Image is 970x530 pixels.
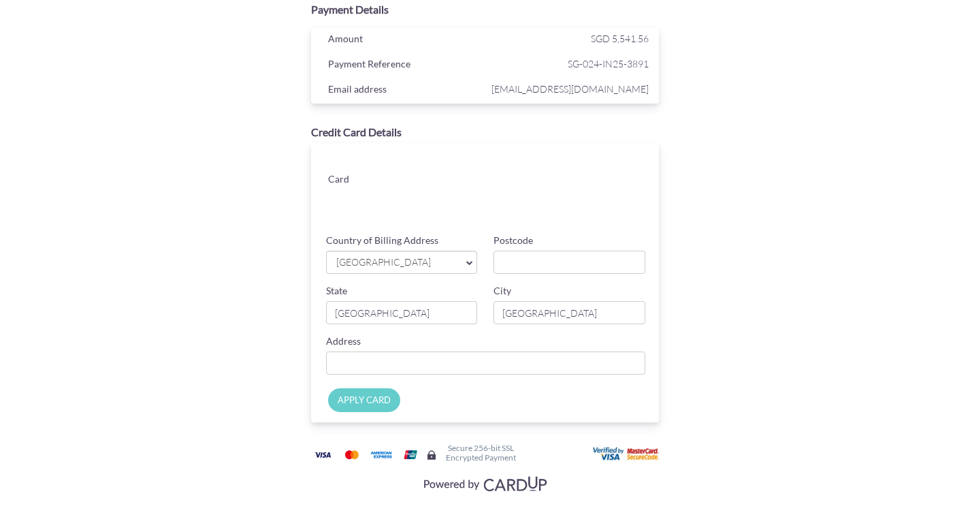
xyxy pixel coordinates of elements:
[328,388,400,412] input: APPLY CARD
[426,450,437,461] img: Secure lock
[593,447,661,462] img: User card
[326,234,438,247] label: Country of Billing Address
[318,170,403,191] div: Card
[311,125,660,140] div: Credit Card Details
[338,446,366,463] img: Mastercard
[413,157,647,181] iframe: Secure card number input frame
[494,284,511,298] label: City
[326,334,361,348] label: Address
[326,284,347,298] label: State
[591,33,649,44] span: SGD 5,541.56
[311,2,660,18] div: Payment Details
[413,187,529,211] iframe: Secure card expiration date input frame
[446,443,516,461] h6: Secure 256-bit SSL Encrypted Payment
[494,234,533,247] label: Postcode
[335,255,455,270] span: [GEOGRAPHIC_DATA]
[488,80,649,97] span: [EMAIL_ADDRESS][DOMAIN_NAME]
[309,446,336,463] img: Visa
[318,30,489,50] div: Amount
[368,446,395,463] img: American Express
[417,471,553,496] img: Visa, Mastercard
[488,55,649,72] span: SG-024-IN25-3891
[318,80,489,101] div: Email address
[531,187,647,211] iframe: Secure card security code input frame
[397,446,424,463] img: Union Pay
[318,55,489,76] div: Payment Reference
[326,251,478,274] a: [GEOGRAPHIC_DATA]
